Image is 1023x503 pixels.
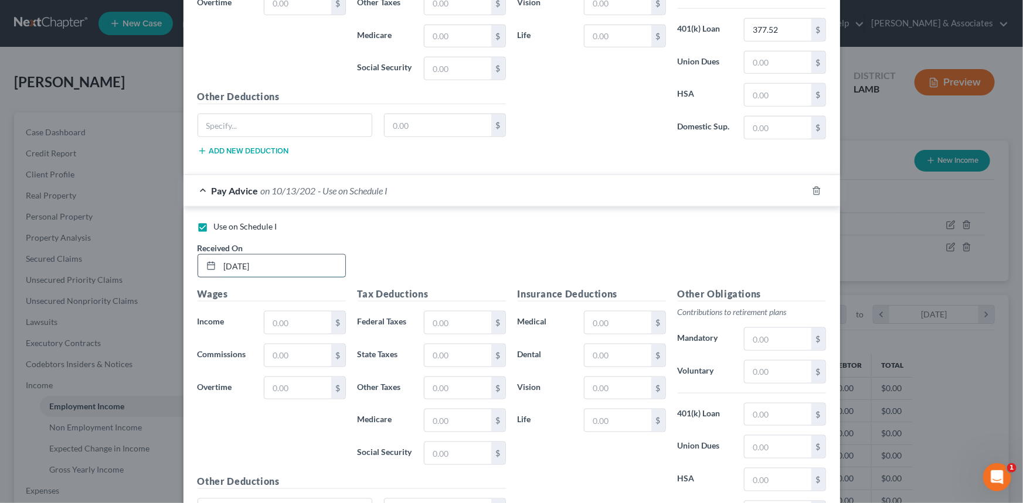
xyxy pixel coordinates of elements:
label: HSA [672,83,739,107]
div: $ [491,114,505,136]
div: $ [811,361,825,383]
input: 0.00 [745,468,811,491]
h5: Tax Deductions [358,287,506,302]
label: Medicare [352,409,419,432]
label: Life [512,25,579,48]
input: 0.00 [745,19,811,41]
input: 0.00 [424,442,491,464]
div: $ [491,409,505,432]
input: 0.00 [745,361,811,383]
h5: Other Deductions [198,90,506,104]
div: $ [491,25,505,47]
input: 0.00 [745,403,811,426]
label: Life [512,409,579,432]
input: 0.00 [385,114,491,136]
label: Mandatory [672,327,739,351]
label: Medicare [352,25,419,48]
input: 0.00 [584,25,651,47]
h5: Other Obligations [678,287,826,302]
input: 0.00 [745,84,811,106]
label: State Taxes [352,344,419,367]
input: 0.00 [264,312,331,334]
span: Pay Advice [212,185,259,196]
div: $ [811,403,825,426]
div: $ [651,25,665,47]
h5: Insurance Deductions [518,287,666,302]
div: $ [811,328,825,350]
label: Vision [512,377,579,400]
label: Medical [512,311,579,334]
input: 0.00 [745,328,811,350]
input: 0.00 [424,409,491,432]
input: 0.00 [745,436,811,458]
input: 0.00 [264,344,331,367]
label: HSA [672,468,739,491]
div: $ [811,19,825,41]
input: 0.00 [264,377,331,399]
div: $ [651,409,665,432]
label: 401(k) Loan [672,403,739,426]
span: Use on Schedule I [214,221,277,231]
div: $ [491,442,505,464]
label: Overtime [192,377,259,400]
div: $ [811,468,825,491]
label: 401(k) Loan [672,18,739,42]
iframe: Intercom live chat [983,463,1011,491]
label: Federal Taxes [352,311,419,334]
label: Social Security [352,442,419,465]
input: MM/DD/YYYY [220,255,345,277]
span: Income [198,316,225,326]
span: 1 [1007,463,1017,473]
input: Specify... [198,114,372,136]
input: 0.00 [584,344,651,367]
div: $ [491,344,505,367]
input: 0.00 [584,409,651,432]
span: - Use on Schedule I [318,185,388,196]
label: Voluntary [672,360,739,384]
label: Dental [512,344,579,367]
input: 0.00 [424,25,491,47]
span: Received On [198,243,243,253]
div: $ [811,52,825,74]
label: Domestic Sup. [672,116,739,139]
h5: Wages [198,287,346,302]
div: $ [811,436,825,458]
div: $ [811,84,825,106]
label: Union Dues [672,51,739,74]
input: 0.00 [424,377,491,399]
input: 0.00 [424,312,491,334]
div: $ [491,312,505,334]
input: 0.00 [584,312,651,334]
div: $ [651,344,665,367]
h5: Other Deductions [198,474,506,489]
span: on 10/13/202 [261,185,316,196]
input: 0.00 [584,377,651,399]
div: $ [331,344,345,367]
input: 0.00 [745,117,811,139]
div: $ [491,377,505,399]
label: Union Dues [672,435,739,458]
p: Contributions to retirement plans [678,306,826,318]
div: $ [651,312,665,334]
div: $ [331,377,345,399]
input: 0.00 [424,57,491,80]
div: $ [331,312,345,334]
label: Other Taxes [352,377,419,400]
button: Add new deduction [198,146,289,156]
input: 0.00 [424,344,491,367]
div: $ [811,117,825,139]
label: Social Security [352,57,419,80]
div: $ [491,57,505,80]
input: 0.00 [745,52,811,74]
label: Commissions [192,344,259,367]
div: $ [651,377,665,399]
